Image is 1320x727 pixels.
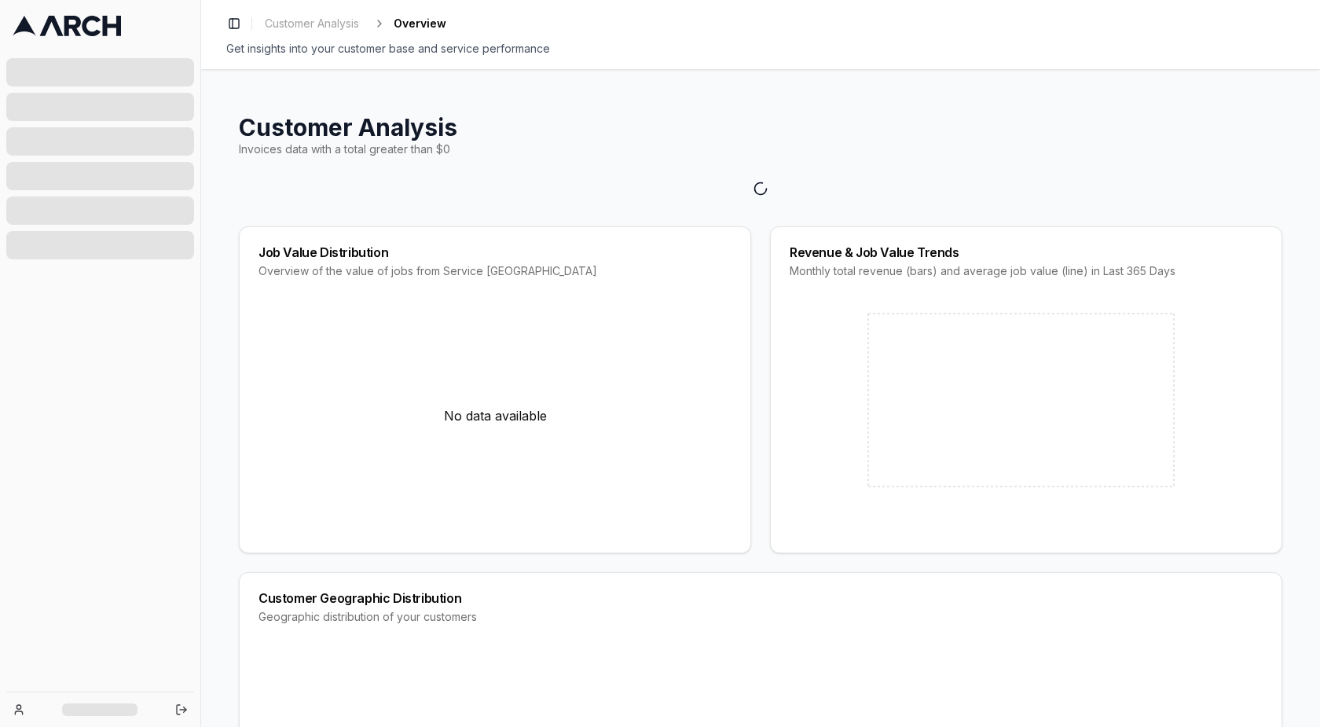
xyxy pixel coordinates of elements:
span: Overview [394,16,446,31]
div: Overview of the value of jobs from Service [GEOGRAPHIC_DATA] [258,263,731,279]
span: Customer Analysis [265,16,359,31]
div: Customer Geographic Distribution [258,592,1263,604]
h1: Customer Analysis [239,113,1282,141]
div: Revenue & Job Value Trends [790,246,1263,259]
div: Job Value Distribution [258,246,731,259]
div: No data available [258,298,731,534]
button: Log out [170,699,192,721]
nav: breadcrumb [258,13,446,35]
a: Customer Analysis [258,13,365,35]
div: Geographic distribution of your customers [258,609,1263,625]
div: Get insights into your customer base and service performance [226,41,1295,57]
div: Invoices data with a total greater than $0 [239,141,1282,157]
div: Monthly total revenue (bars) and average job value (line) in Last 365 Days [790,263,1263,279]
